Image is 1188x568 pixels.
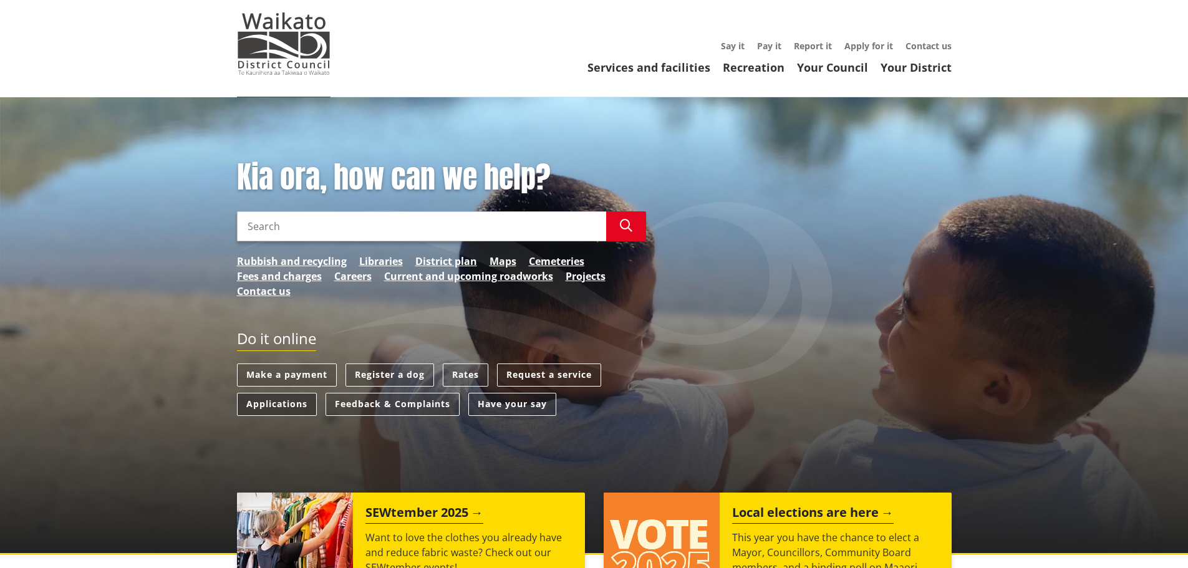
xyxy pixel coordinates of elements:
a: Make a payment [237,363,337,387]
a: Report it [794,40,832,52]
a: Recreation [723,60,785,75]
a: Say it [721,40,745,52]
a: District plan [415,254,477,269]
a: Projects [566,269,606,284]
a: Contact us [237,284,291,299]
a: Cemeteries [529,254,584,269]
a: Register a dog [345,363,434,387]
h1: Kia ora, how can we help? [237,160,646,196]
a: Rubbish and recycling [237,254,347,269]
a: Your Council [797,60,868,75]
a: Apply for it [844,40,893,52]
a: Maps [490,254,516,269]
a: Libraries [359,254,403,269]
h2: SEWtember 2025 [365,505,483,524]
img: Waikato District Council - Te Kaunihera aa Takiwaa o Waikato [237,12,331,75]
a: Applications [237,393,317,416]
a: Careers [334,269,372,284]
a: Current and upcoming roadworks [384,269,553,284]
h2: Do it online [237,330,316,352]
a: Fees and charges [237,269,322,284]
a: Feedback & Complaints [326,393,460,416]
input: Search input [237,211,606,241]
a: Contact us [905,40,952,52]
a: Rates [443,363,488,387]
a: Have your say [468,393,556,416]
a: Pay it [757,40,781,52]
a: Services and facilities [587,60,710,75]
a: Your District [881,60,952,75]
a: Request a service [497,363,601,387]
iframe: Messenger Launcher [1131,516,1176,561]
h2: Local elections are here [732,505,894,524]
